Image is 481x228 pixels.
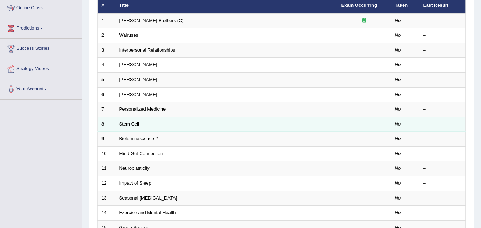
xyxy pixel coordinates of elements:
em: No [395,136,401,141]
td: 7 [98,102,115,117]
div: – [423,62,462,68]
a: Predictions [0,18,82,36]
em: No [395,47,401,53]
em: No [395,210,401,215]
td: 10 [98,146,115,161]
a: Success Stories [0,39,82,57]
em: No [395,180,401,186]
a: Seasonal [MEDICAL_DATA] [119,195,177,201]
td: 12 [98,176,115,191]
div: – [423,17,462,24]
a: [PERSON_NAME] [119,62,157,67]
div: – [423,32,462,39]
a: Strategy Videos [0,59,82,77]
a: Your Account [0,79,82,97]
td: 8 [98,117,115,132]
em: No [395,18,401,23]
a: Exam Occurring [341,2,377,8]
em: No [395,195,401,201]
a: Stem Cell [119,121,139,127]
td: 1 [98,13,115,28]
a: Exercise and Mental Health [119,210,176,215]
td: 9 [98,132,115,147]
div: – [423,47,462,54]
td: 5 [98,73,115,88]
div: Exam occurring question [341,17,387,24]
div: – [423,106,462,113]
div: – [423,180,462,187]
em: No [395,92,401,97]
a: Walruses [119,32,138,38]
div: – [423,76,462,83]
a: Mind-Gut Connection [119,151,163,156]
a: Neuroplasticity [119,165,150,171]
div: – [423,150,462,157]
em: No [395,151,401,156]
em: No [395,121,401,127]
a: Bioluminescence 2 [119,136,158,141]
a: Personalized Medicine [119,106,166,112]
div: – [423,165,462,172]
a: Impact of Sleep [119,180,151,186]
a: [PERSON_NAME] Brothers (C) [119,18,184,23]
a: [PERSON_NAME] [119,92,157,97]
td: 2 [98,28,115,43]
div: – [423,210,462,216]
td: 6 [98,87,115,102]
td: 14 [98,206,115,221]
em: No [395,32,401,38]
td: 13 [98,191,115,206]
em: No [395,62,401,67]
div: – [423,195,462,202]
div: – [423,136,462,142]
a: Interpersonal Relationships [119,47,176,53]
td: 4 [98,58,115,73]
div: – [423,91,462,98]
em: No [395,106,401,112]
em: No [395,165,401,171]
a: [PERSON_NAME] [119,77,157,82]
em: No [395,77,401,82]
td: 11 [98,161,115,176]
td: 3 [98,43,115,58]
div: – [423,121,462,128]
